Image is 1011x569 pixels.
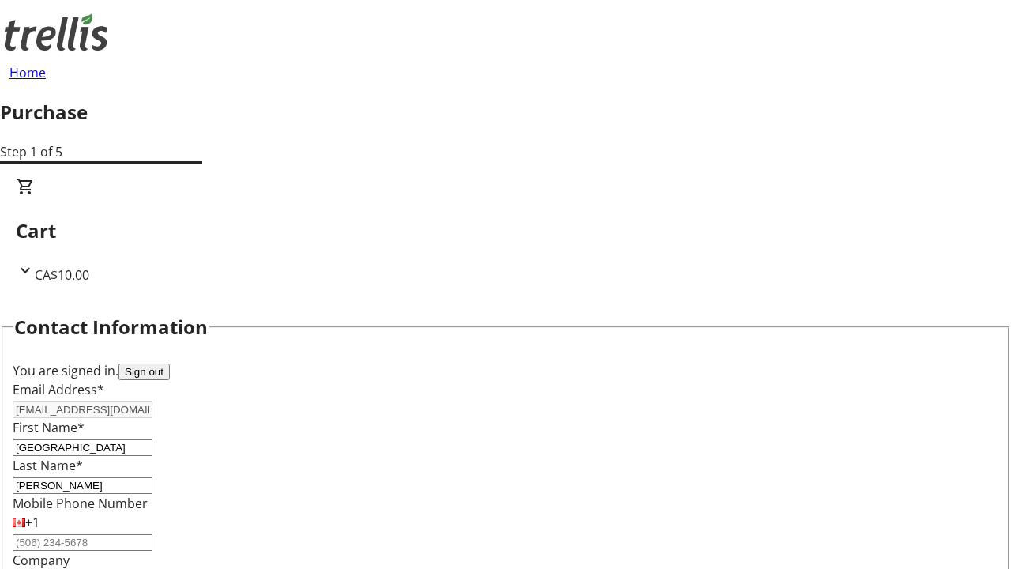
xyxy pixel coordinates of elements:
label: Company [13,552,70,569]
div: You are signed in. [13,361,998,380]
label: Last Name* [13,457,83,474]
label: Mobile Phone Number [13,495,148,512]
h2: Contact Information [14,313,208,341]
h2: Cart [16,217,995,245]
label: First Name* [13,419,85,436]
button: Sign out [118,364,170,380]
div: CartCA$10.00 [16,177,995,284]
input: (506) 234-5678 [13,534,152,551]
label: Email Address* [13,381,104,398]
span: CA$10.00 [35,266,89,284]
